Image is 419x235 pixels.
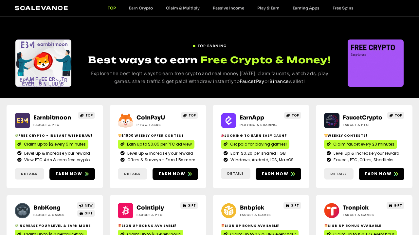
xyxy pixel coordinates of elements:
span: Details [330,171,347,176]
h2: Sign up bonus available! [118,223,198,228]
a: FaucetCrypto [343,114,382,121]
span: Earn up to $0.05 per PTC ad view [127,141,192,147]
a: Details [324,168,354,180]
a: Earning Apps [286,6,326,10]
span: Level up & Increase your reward [126,150,193,156]
a: Cointiply [137,204,164,211]
a: Earn up to $0.05 per PTC ad view [118,140,194,149]
h2: Sign Up Bonus Available! [221,223,301,228]
a: TOP [101,6,122,10]
p: Explore the best legit ways to earn free crypto and real money [DATE]: claim faucets, watch ads, ... [84,70,336,86]
span: Earn $0.20 per shared 1 GB [229,150,286,156]
span: Level up & Increase your reward [23,150,90,156]
a: TOP [181,112,198,119]
a: Bnbpick [240,204,264,211]
span: Get paid for playing games! [230,141,287,147]
img: 🎁 [324,224,328,227]
a: Earn now [256,168,301,180]
nav: Menu [101,6,360,10]
a: Free Spins [326,6,360,10]
h2: ptc & Tasks [137,122,177,127]
h2: Playing & Sharing [240,122,281,127]
span: View PTC Ads & earn free crypto [23,157,90,163]
a: Details [15,168,44,180]
h2: $1000 Weekly Offer contest [118,133,198,138]
span: TOP [85,113,93,118]
a: TOP [78,112,95,119]
h2: Faucet & PTC [33,122,74,127]
a: Earn Crypto [122,6,159,10]
h2: Faucet & Games [240,212,281,217]
a: Earn now [49,168,95,180]
h2: Increase your level & earn more [15,223,95,228]
span: NEW [85,203,93,208]
h2: Sign Up Bonus Available! [324,223,404,228]
span: TOP [395,113,402,118]
a: FaucetPay [240,78,264,84]
img: 🏆 [118,134,121,137]
h2: Faucet & Games [33,212,74,217]
a: Claim & Multiply [159,6,206,10]
h2: Faucet & PTC [343,122,384,127]
span: Earn now [159,171,185,177]
a: Earn now [153,168,198,180]
span: GIFT [394,203,402,208]
span: Offers & Surveys - Earn 1.5x more [126,157,195,163]
a: Tronpick [343,204,369,211]
span: Level up & Increase your reward [332,150,399,156]
a: Claim faucet every 20 minutes [324,140,397,149]
span: Earn now [365,171,392,177]
span: Free Crypto & Money! [200,54,331,66]
h2: Faucet & Games [343,212,384,217]
span: Details [21,171,38,176]
a: GIFT [180,202,198,209]
a: TOP [284,112,301,119]
img: 💸 [15,134,18,137]
span: TOP EARNING [198,43,227,48]
a: Play & Earn [251,6,286,10]
img: 🎉 [221,134,225,137]
span: Faucet, PTC, Offers, Shortlinks [332,157,393,163]
h2: Weekly contests! [324,133,404,138]
a: CoinPayU [137,114,165,121]
h2: Free crypto - Instant withdraw! [15,133,95,138]
a: Details [221,168,250,179]
a: GIFT [77,210,95,217]
a: Earnbitmoon [33,114,71,121]
div: Slides [348,39,404,87]
span: Details [227,171,244,176]
a: TOP EARNING [192,41,227,48]
span: Best ways to earn [88,54,198,66]
a: TOP [387,112,404,119]
a: Passive Income [206,6,251,10]
img: 💸 [15,224,18,227]
a: GIFT [387,202,405,209]
span: Details [124,171,141,176]
span: GIFT [291,203,299,208]
h2: Faucet & PTC [137,212,177,217]
a: EarnApp [240,114,264,121]
img: 🏆 [324,134,328,137]
a: BnbKong [33,204,61,211]
span: Claim up to $2 every 5 minutes [24,141,86,147]
a: Get paid for playing games! [221,140,289,149]
div: Slides [15,39,71,87]
span: TOP [189,113,196,118]
span: TOP [292,113,299,118]
a: Scalevance [15,5,68,11]
a: NEW [77,202,95,209]
span: GIFT [84,211,93,216]
a: Claim up to $2 every 5 minutes [15,140,88,149]
span: Claim faucet every 20 minutes [333,141,394,147]
a: Binance [269,78,289,84]
img: 🎁 [221,224,225,227]
span: GIFT [188,203,196,208]
span: Earn now [56,171,82,177]
img: 🎁 [118,224,121,227]
h2: Looking to Earn Easy Cash? [221,133,301,138]
a: Details [118,168,147,180]
span: Earn now [262,171,288,177]
a: Earn now [359,168,404,180]
span: Windows, Android, IOS, MacOS [229,157,294,163]
a: GIFT [283,202,301,209]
